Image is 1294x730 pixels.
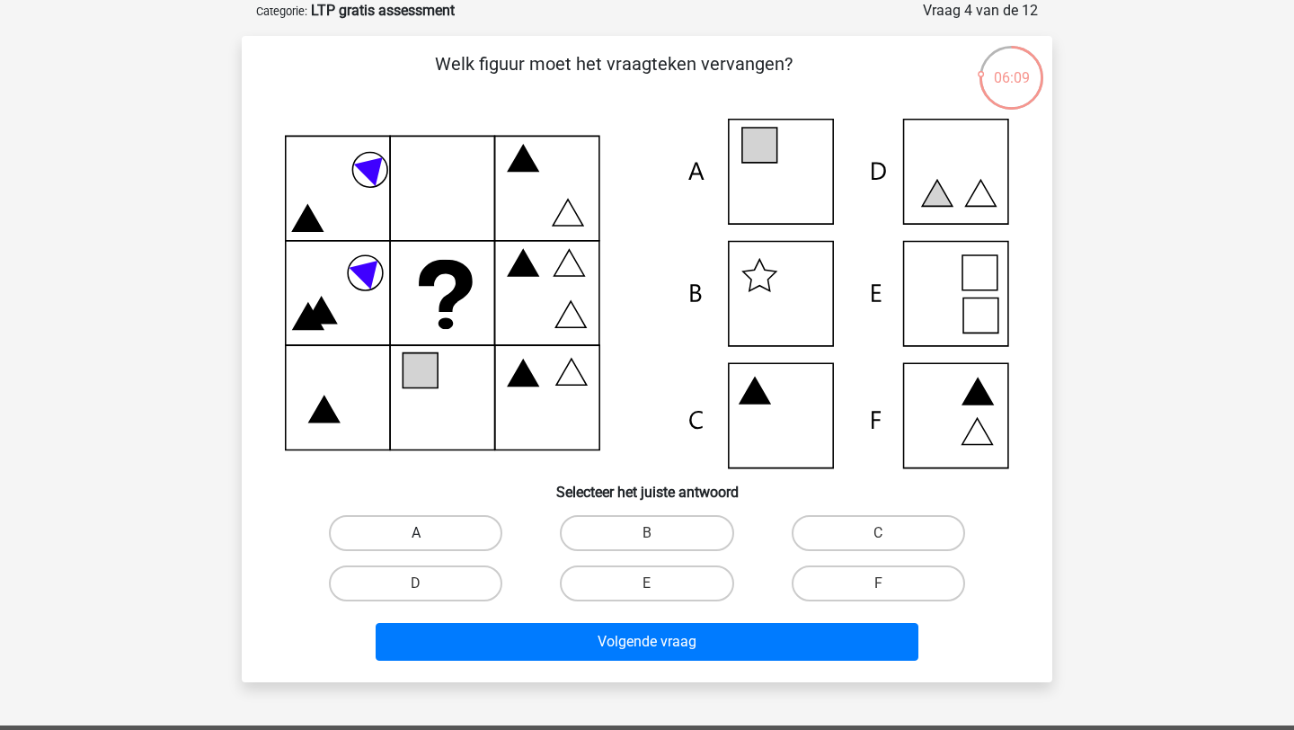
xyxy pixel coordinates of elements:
label: E [560,565,733,601]
div: 06:09 [978,44,1045,89]
p: Welk figuur moet het vraagteken vervangen? [270,50,956,104]
button: Volgende vraag [376,623,919,661]
label: F [792,565,965,601]
label: B [560,515,733,551]
label: A [329,515,502,551]
label: D [329,565,502,601]
h6: Selecteer het juiste antwoord [270,469,1024,501]
small: Categorie: [256,4,307,18]
label: C [792,515,965,551]
strong: LTP gratis assessment [311,2,455,19]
